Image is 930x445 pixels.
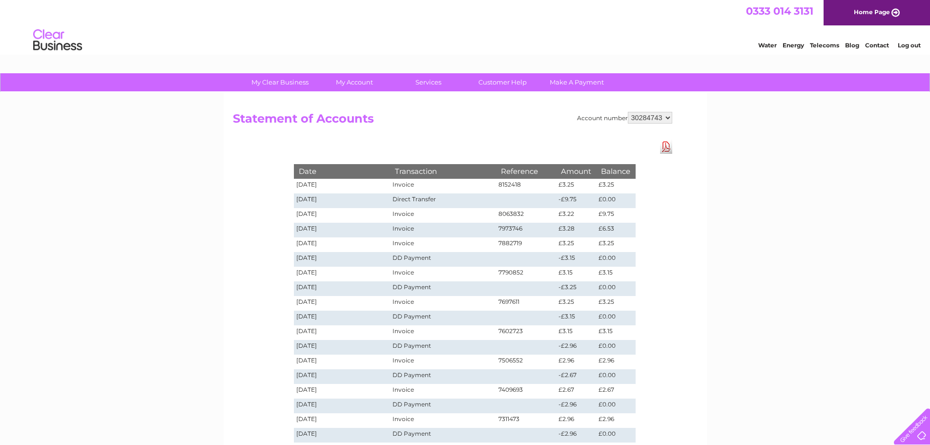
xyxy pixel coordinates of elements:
td: £3.28 [556,223,596,237]
td: -£2.96 [556,399,596,413]
td: Invoice [390,325,496,340]
a: Log out [898,42,921,49]
td: [DATE] [294,399,391,413]
td: [DATE] [294,179,391,193]
h2: Statement of Accounts [233,112,672,130]
td: £3.25 [596,179,635,193]
td: 7311473 [496,413,557,428]
td: DD Payment [390,281,496,296]
a: 0333 014 3131 [746,5,813,17]
td: Invoice [390,296,496,311]
td: Direct Transfer [390,193,496,208]
td: 7790852 [496,267,557,281]
td: £3.15 [596,267,635,281]
td: Invoice [390,179,496,193]
td: Invoice [390,413,496,428]
td: Invoice [390,384,496,399]
a: My Clear Business [240,73,320,91]
td: £2.96 [596,355,635,369]
td: £2.67 [596,384,635,399]
a: Download Pdf [660,140,672,154]
th: Reference [496,164,557,178]
td: £2.67 [556,384,596,399]
td: 7409693 [496,384,557,399]
td: Invoice [390,223,496,237]
td: [DATE] [294,223,391,237]
td: £3.25 [556,237,596,252]
td: [DATE] [294,369,391,384]
a: Water [758,42,777,49]
td: £0.00 [596,252,635,267]
td: £0.00 [596,369,635,384]
td: [DATE] [294,325,391,340]
td: £3.25 [596,237,635,252]
td: £0.00 [596,193,635,208]
td: [DATE] [294,281,391,296]
td: £2.96 [596,413,635,428]
td: -£2.96 [556,340,596,355]
td: [DATE] [294,311,391,325]
td: -£9.75 [556,193,596,208]
a: Make A Payment [537,73,617,91]
td: £2.96 [556,355,596,369]
td: £3.22 [556,208,596,223]
td: -£2.96 [556,428,596,443]
th: Date [294,164,391,178]
td: DD Payment [390,252,496,267]
td: Invoice [390,267,496,281]
td: £0.00 [596,281,635,296]
td: £0.00 [596,311,635,325]
td: 7882719 [496,237,557,252]
a: Telecoms [810,42,839,49]
td: DD Payment [390,428,496,443]
td: £0.00 [596,340,635,355]
th: Balance [596,164,635,178]
a: Contact [865,42,889,49]
td: -£2.67 [556,369,596,384]
td: [DATE] [294,237,391,252]
td: [DATE] [294,252,391,267]
td: 8063832 [496,208,557,223]
td: 8152418 [496,179,557,193]
td: DD Payment [390,399,496,413]
div: Account number [577,112,672,124]
td: 7602723 [496,325,557,340]
td: £9.75 [596,208,635,223]
td: £0.00 [596,399,635,413]
td: -£3.15 [556,252,596,267]
td: DD Payment [390,369,496,384]
td: 7697611 [496,296,557,311]
td: DD Payment [390,340,496,355]
td: £3.15 [556,267,596,281]
td: £3.25 [596,296,635,311]
td: [DATE] [294,296,391,311]
th: Transaction [390,164,496,178]
td: Invoice [390,208,496,223]
td: £2.96 [556,413,596,428]
td: [DATE] [294,384,391,399]
a: Blog [845,42,859,49]
a: Services [388,73,469,91]
td: £3.25 [556,179,596,193]
td: [DATE] [294,267,391,281]
a: My Account [314,73,394,91]
td: 7506552 [496,355,557,369]
th: Amount [556,164,596,178]
a: Customer Help [462,73,543,91]
td: -£3.25 [556,281,596,296]
td: [DATE] [294,355,391,369]
td: £3.15 [596,325,635,340]
td: Invoice [390,355,496,369]
td: [DATE] [294,193,391,208]
td: £6.53 [596,223,635,237]
td: [DATE] [294,428,391,443]
td: -£3.15 [556,311,596,325]
td: DD Payment [390,311,496,325]
a: Energy [783,42,804,49]
img: logo.png [33,25,83,55]
td: [DATE] [294,413,391,428]
td: Invoice [390,237,496,252]
td: 7973746 [496,223,557,237]
div: Clear Business is a trading name of Verastar Limited (registered in [GEOGRAPHIC_DATA] No. 3667643... [235,5,696,47]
